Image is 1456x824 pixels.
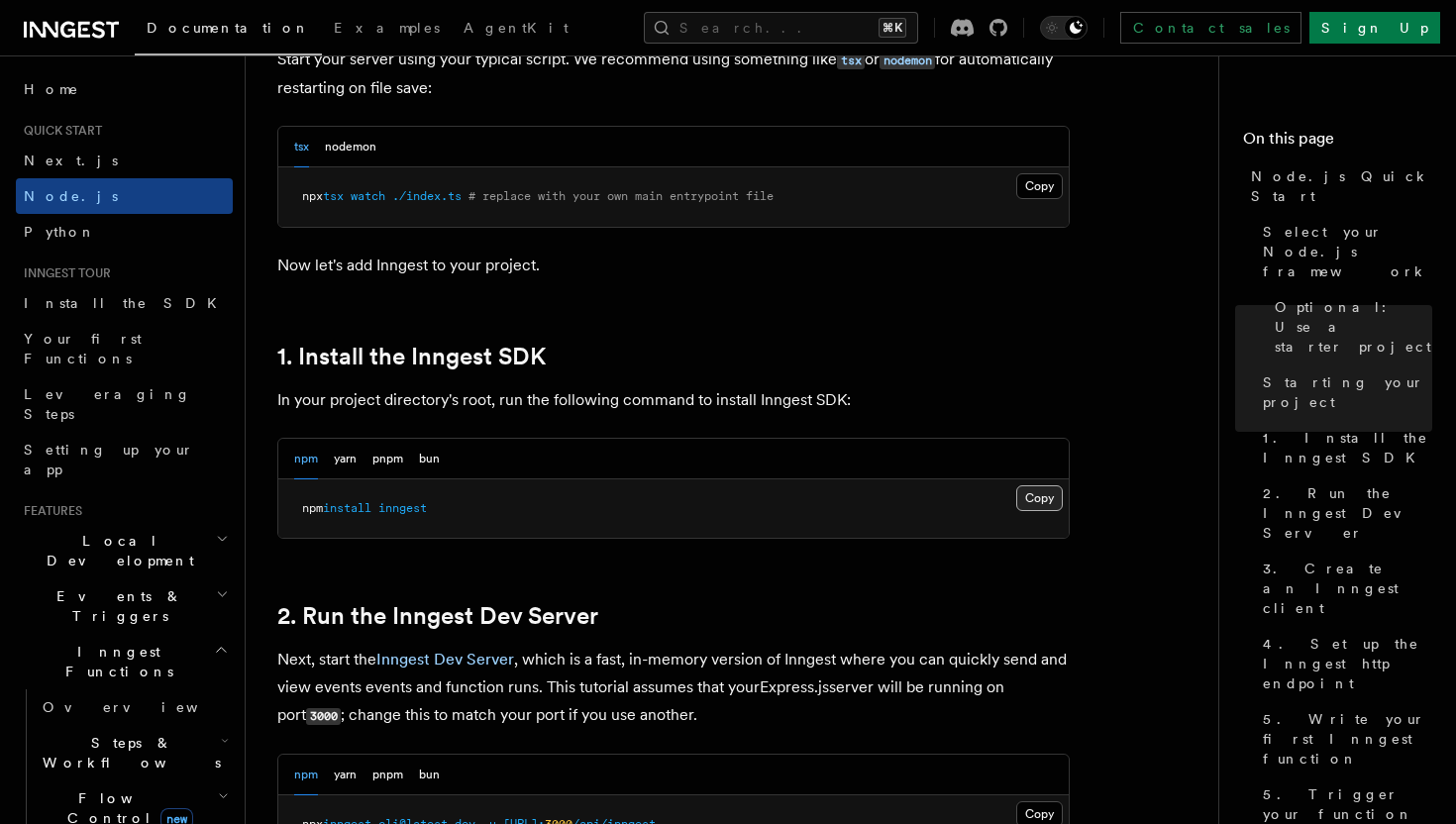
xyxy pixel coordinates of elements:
[277,252,1070,279] p: Now let's add Inngest to your project.
[1263,483,1432,543] span: 2. Run the Inngest Dev Server
[16,123,102,139] span: Quick start
[24,224,96,240] span: Python
[43,699,247,715] span: Overview
[24,79,79,99] span: Home
[16,143,233,178] a: Next.js
[1243,127,1432,158] h4: On this page
[16,265,111,281] span: Inngest tour
[419,755,440,795] button: bun
[1263,372,1432,412] span: Starting your project
[1255,626,1432,701] a: 4. Set up the Inngest http endpoint
[464,20,569,36] span: AgentKit
[16,285,233,321] a: Install the SDK
[306,708,341,725] code: 3000
[16,376,233,432] a: Leveraging Steps
[376,650,514,669] a: Inngest Dev Server
[1255,364,1432,420] a: Starting your project
[16,586,216,626] span: Events & Triggers
[16,634,233,689] button: Inngest Functions
[277,386,1070,414] p: In your project directory's root, run the following command to install Inngest SDK:
[16,503,82,519] span: Features
[16,578,233,634] button: Events & Triggers
[277,343,546,370] a: 1. Install the Inngest SDK
[1255,214,1432,289] a: Select your Node.js framework
[322,6,452,53] a: Examples
[16,531,216,570] span: Local Development
[372,755,403,795] button: pnpm
[16,642,214,681] span: Inngest Functions
[35,733,221,772] span: Steps & Workflows
[1040,16,1088,40] button: Toggle dark mode
[294,127,309,167] button: tsx
[334,20,440,36] span: Examples
[24,295,229,311] span: Install the SDK
[378,501,427,515] span: inngest
[419,439,440,479] button: bun
[323,501,371,515] span: install
[1251,166,1432,206] span: Node.js Quick Start
[452,6,580,53] a: AgentKit
[468,189,774,203] span: # replace with your own main entrypoint file
[880,52,935,69] code: nodemon
[24,331,142,366] span: Your first Functions
[1255,475,1432,551] a: 2. Run the Inngest Dev Server
[35,725,233,780] button: Steps & Workflows
[1255,420,1432,475] a: 1. Install the Inngest SDK
[1243,158,1432,214] a: Node.js Quick Start
[1016,485,1063,511] button: Copy
[1275,297,1432,357] span: Optional: Use a starter project
[302,501,323,515] span: npm
[147,20,310,36] span: Documentation
[644,12,918,44] button: Search...⌘K
[24,153,118,168] span: Next.js
[837,52,865,69] code: tsx
[392,189,462,203] span: ./index.ts
[1016,173,1063,199] button: Copy
[1263,709,1432,769] span: 5. Write your first Inngest function
[334,439,357,479] button: yarn
[837,50,865,68] a: tsx
[351,189,385,203] span: watch
[277,602,598,630] a: 2. Run the Inngest Dev Server
[16,321,233,376] a: Your first Functions
[24,386,191,422] span: Leveraging Steps
[16,214,233,250] a: Python
[334,755,357,795] button: yarn
[1255,551,1432,626] a: 3. Create an Inngest client
[16,432,233,487] a: Setting up your app
[325,127,376,167] button: nodemon
[879,18,906,38] kbd: ⌘K
[1255,701,1432,776] a: 5. Write your first Inngest function
[1263,428,1432,467] span: 1. Install the Inngest SDK
[135,6,322,55] a: Documentation
[294,439,318,479] button: npm
[1309,12,1440,44] a: Sign Up
[294,755,318,795] button: npm
[16,178,233,214] a: Node.js
[16,523,233,578] button: Local Development
[880,50,935,68] a: nodemon
[323,189,344,203] span: tsx
[16,71,233,107] a: Home
[1267,289,1432,364] a: Optional: Use a starter project
[372,439,403,479] button: pnpm
[35,689,233,725] a: Overview
[277,46,1070,102] p: Start your server using your typical script. We recommend using something like or for automatical...
[1120,12,1301,44] a: Contact sales
[1263,634,1432,693] span: 4. Set up the Inngest http endpoint
[24,188,118,204] span: Node.js
[1263,222,1432,281] span: Select your Node.js framework
[1263,559,1432,618] span: 3. Create an Inngest client
[24,442,194,477] span: Setting up your app
[302,189,323,203] span: npx
[277,646,1070,730] p: Next, start the , which is a fast, in-memory version of Inngest where you can quickly send and vi...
